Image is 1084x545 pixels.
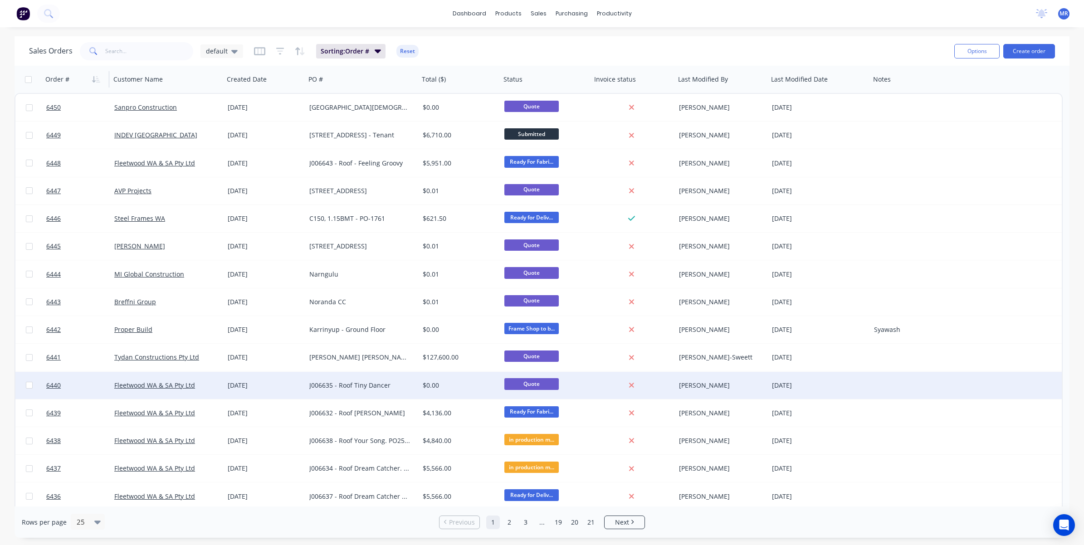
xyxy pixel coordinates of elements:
div: $0.01 [423,242,493,251]
a: 6444 [46,261,114,288]
div: [DATE] [228,242,302,251]
a: Steel Frames WA [114,214,165,223]
div: [PERSON_NAME] [679,131,761,140]
div: $4,136.00 [423,409,493,418]
span: in production m... [504,462,559,473]
div: J006638 - Roof Your Song. PO256022 [309,436,410,445]
a: Fleetwood WA & SA Pty Ltd [114,436,195,445]
div: [DATE] [228,214,302,223]
button: Options [954,44,1000,58]
a: Sanpro Construction [114,103,177,112]
a: 6436 [46,483,114,510]
a: Breffni Group [114,297,156,306]
div: [STREET_ADDRESS] [309,186,410,195]
button: Sorting:Order # [316,44,386,58]
a: AVP Projects [114,186,151,195]
div: PO # [308,75,323,84]
div: $5,566.00 [423,464,493,473]
div: [PERSON_NAME] [679,297,761,307]
div: $6,710.00 [423,131,493,140]
span: 6444 [46,270,61,279]
div: [DATE] [772,325,867,334]
div: [PERSON_NAME] [679,492,761,501]
div: [DATE] [772,297,867,307]
a: Next page [605,518,645,527]
span: Ready For Fabri... [504,156,559,167]
a: 6438 [46,427,114,454]
a: 6440 [46,372,114,399]
div: Narngulu [309,270,410,279]
div: purchasing [551,7,592,20]
div: products [491,7,526,20]
a: Fleetwood WA & SA Pty Ltd [114,492,195,501]
div: $5,951.00 [423,159,493,168]
a: 6445 [46,233,114,260]
a: INDEV [GEOGRAPHIC_DATA] [114,131,197,139]
div: [DATE] [772,214,867,223]
span: 6439 [46,409,61,418]
div: [GEOGRAPHIC_DATA][DEMOGRAPHIC_DATA] [309,103,410,112]
div: [PERSON_NAME] [PERSON_NAME] [309,353,410,362]
div: [DATE] [772,270,867,279]
div: [DATE] [772,381,867,390]
div: [DATE] [772,242,867,251]
span: 6436 [46,492,61,501]
div: [DATE] [772,186,867,195]
span: 6447 [46,186,61,195]
button: Reset [396,45,419,58]
a: 6446 [46,205,114,232]
div: [DATE] [228,103,302,112]
div: productivity [592,7,636,20]
span: 6438 [46,436,61,445]
span: Next [615,518,629,527]
span: Quote [504,101,559,112]
span: Rows per page [22,518,67,527]
div: $0.00 [423,381,493,390]
span: 6437 [46,464,61,473]
div: $0.00 [423,103,493,112]
div: [DATE] [772,103,867,112]
div: [DATE] [772,131,867,140]
div: [PERSON_NAME] [679,464,761,473]
a: Previous page [439,518,479,527]
span: Frame Shop to b... [504,323,559,334]
a: 6439 [46,399,114,427]
img: Factory [16,7,30,20]
span: Quote [504,295,559,307]
a: 6449 [46,122,114,149]
span: 6442 [46,325,61,334]
div: [PERSON_NAME] [679,325,761,334]
div: [DATE] [228,270,302,279]
span: Submitted [504,128,559,140]
span: Ready For Fabri... [504,406,559,418]
a: 6450 [46,94,114,121]
div: [DATE] [228,409,302,418]
div: [DATE] [772,353,867,362]
div: $0.00 [423,325,493,334]
a: Page 20 [568,516,581,529]
a: 6437 [46,455,114,482]
span: 6443 [46,297,61,307]
div: Invoice status [594,75,636,84]
div: $5,566.00 [423,492,493,501]
div: Noranda CC [309,297,410,307]
a: 6443 [46,288,114,316]
div: [PERSON_NAME] [679,214,761,223]
div: C150, 1.15BMT - PO-1761 [309,214,410,223]
a: Fleetwood WA & SA Pty Ltd [114,409,195,417]
div: [DATE] [772,159,867,168]
span: Sorting: Order # [321,47,369,56]
div: Syawash [874,325,932,334]
span: 6440 [46,381,61,390]
div: Customer Name [113,75,163,84]
div: [DATE] [772,464,867,473]
div: [DATE] [772,409,867,418]
div: $4,840.00 [423,436,493,445]
a: Page 1 is your current page [486,516,500,529]
div: Open Intercom Messenger [1053,514,1075,536]
a: Fleetwood WA & SA Pty Ltd [114,159,195,167]
span: 6441 [46,353,61,362]
div: Notes [873,75,891,84]
a: 6448 [46,150,114,177]
div: [DATE] [228,325,302,334]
